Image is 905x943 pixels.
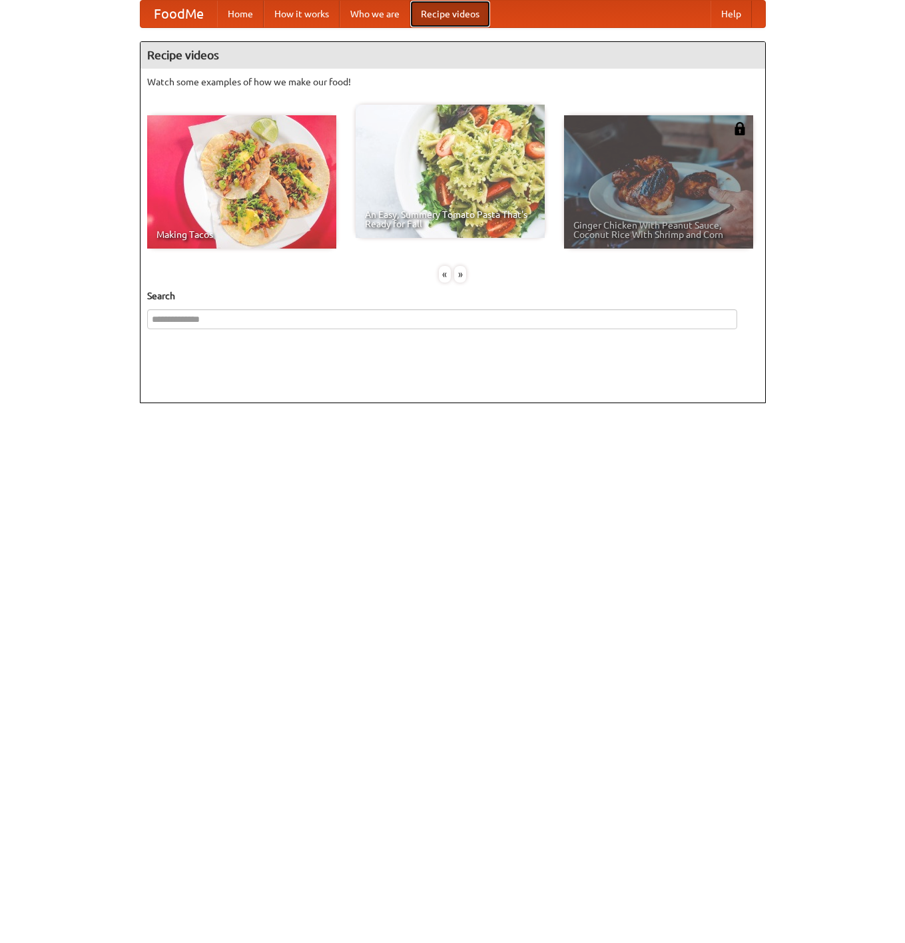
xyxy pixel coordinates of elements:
a: Home [217,1,264,27]
span: An Easy, Summery Tomato Pasta That's Ready for Fall [365,210,535,229]
span: Making Tacos [156,230,327,239]
a: Help [711,1,752,27]
a: How it works [264,1,340,27]
div: « [439,266,451,283]
h5: Search [147,289,758,303]
a: FoodMe [141,1,217,27]
a: An Easy, Summery Tomato Pasta That's Ready for Fall [356,105,545,238]
div: » [454,266,466,283]
a: Who we are [340,1,410,27]
p: Watch some examples of how we make our food! [147,75,758,89]
a: Recipe videos [410,1,490,27]
h4: Recipe videos [141,42,765,69]
img: 483408.png [733,122,747,135]
a: Making Tacos [147,115,336,249]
